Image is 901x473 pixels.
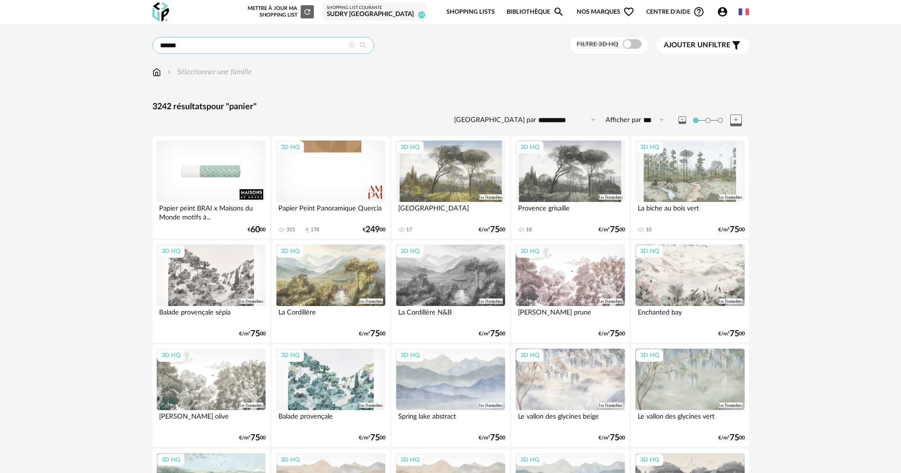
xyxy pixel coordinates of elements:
a: 3D HQ Le vallon des glycines beige €/m²7500 [511,344,629,447]
div: 10 [646,227,651,233]
div: 18 [526,227,532,233]
div: 3D HQ [516,245,544,257]
span: Account Circle icon [717,6,728,18]
div: 3D HQ [516,141,544,153]
span: Account Circle icon [717,6,732,18]
span: Heart Outline icon [623,6,634,18]
span: 75 [730,331,739,337]
div: €/m² 00 [239,331,266,337]
span: filtre [664,41,731,50]
div: 3D HQ [516,454,544,466]
span: pour "panier" [206,103,257,111]
span: Ajouter un [664,42,708,49]
div: € 00 [363,227,385,233]
a: 3D HQ Provence grisaille 18 €/m²7500 [511,136,629,238]
span: 75 [250,331,260,337]
div: 3D HQ [636,141,663,153]
a: 3D HQ La biche au bois vert 10 €/m²7500 [631,136,749,238]
span: 75 [610,227,619,233]
div: 3D HQ [157,349,185,361]
span: 75 [730,227,739,233]
a: 3D HQ Balade provençale €/m²7500 [272,344,389,447]
a: 3D HQ Spring lake abstract €/m²7500 [392,344,509,447]
div: €/m² 00 [359,435,385,441]
img: OXP [152,2,169,22]
div: 3D HQ [516,349,544,361]
a: 3D HQ [PERSON_NAME] olive €/m²7500 [152,344,270,447]
span: Help Circle Outline icon [693,6,705,18]
img: fr [739,7,749,17]
a: 3D HQ Le vallon des glycines vert €/m²7500 [631,344,749,447]
div: [GEOGRAPHIC_DATA] [396,202,505,221]
span: 75 [370,331,380,337]
div: Papier peint BRAI x Maisons du Monde motifs à... [157,202,266,221]
span: 75 [250,435,260,441]
div: 17 [406,227,412,233]
div: € 00 [248,227,266,233]
div: €/m² 00 [718,435,745,441]
div: 3D HQ [396,141,424,153]
div: €/m² 00 [598,227,625,233]
span: Centre d'aideHelp Circle Outline icon [646,6,705,18]
label: Afficher par [606,116,641,125]
div: Le vallon des glycines beige [516,410,624,429]
span: 25 [418,11,425,18]
div: La biche au bois vert [635,202,744,221]
span: Filter icon [731,40,742,51]
div: €/m² 00 [239,435,266,441]
span: 75 [490,435,500,441]
a: 3D HQ [GEOGRAPHIC_DATA] 17 €/m²7500 [392,136,509,238]
div: 3D HQ [277,349,304,361]
div: 3D HQ [157,245,185,257]
span: 75 [730,435,739,441]
span: 75 [610,331,619,337]
a: 3D HQ [PERSON_NAME] prune €/m²7500 [511,240,629,342]
span: 75 [370,435,380,441]
div: 3242 résultats [152,102,749,113]
span: 249 [366,227,380,233]
div: 3D HQ [277,141,304,153]
div: 3D HQ [277,454,304,466]
a: Shopping Lists [446,1,495,23]
div: 315 [286,227,295,233]
span: 75 [610,435,619,441]
a: 3D HQ Papier Peint Panoramique Quercia 315 Download icon 178 €24900 [272,136,389,238]
div: 3D HQ [396,349,424,361]
span: 60 [250,227,260,233]
div: €/m² 00 [359,331,385,337]
div: 3D HQ [157,454,185,466]
span: Nos marques [577,1,634,23]
div: €/m² 00 [598,435,625,441]
a: 3D HQ La Cordillère €/m²7500 [272,240,389,342]
div: Balade provençale [276,410,385,429]
div: €/m² 00 [479,331,505,337]
div: Spring lake abstract [396,410,505,429]
div: 3D HQ [636,454,663,466]
div: 3D HQ [636,349,663,361]
a: Papier peint BRAI x Maisons du Monde motifs à... €6000 [152,136,270,238]
button: Ajouter unfiltre Filter icon [657,37,749,53]
a: 3D HQ La Cordillère N&B €/m²7500 [392,240,509,342]
span: Refresh icon [303,9,312,14]
div: [PERSON_NAME] prune [516,306,624,325]
span: 75 [490,331,500,337]
div: 3D HQ [396,245,424,257]
div: Shopping List courante [327,5,423,11]
div: €/m² 00 [598,331,625,337]
div: Enchanted bay [635,306,744,325]
div: 3D HQ [396,454,424,466]
a: Shopping List courante SUDRY [GEOGRAPHIC_DATA] 25 [327,5,423,19]
div: Sélectionner une famille [165,67,252,78]
span: Filtre 3D HQ [577,41,618,48]
div: SUDRY [GEOGRAPHIC_DATA] [327,10,423,19]
a: 3D HQ Balade provençale sépia €/m²7500 [152,240,270,342]
div: La Cordillère N&B [396,306,505,325]
div: 3D HQ [636,245,663,257]
span: Magnify icon [553,6,564,18]
div: €/m² 00 [479,227,505,233]
div: €/m² 00 [718,227,745,233]
span: Download icon [303,227,311,234]
div: €/m² 00 [479,435,505,441]
div: [PERSON_NAME] olive [157,410,266,429]
div: €/m² 00 [718,331,745,337]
